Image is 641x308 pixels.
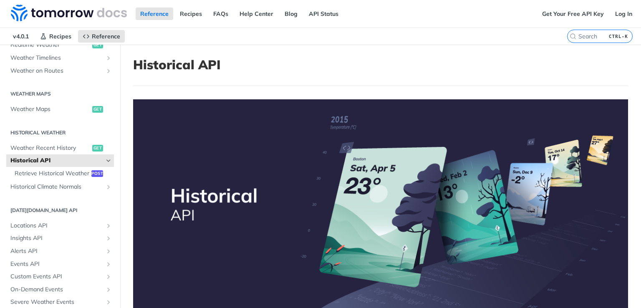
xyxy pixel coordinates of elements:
[10,105,90,114] span: Weather Maps
[304,8,343,20] a: API Status
[105,55,112,61] button: Show subpages for Weather Timelines
[10,54,103,62] span: Weather Timelines
[133,57,628,72] h1: Historical API
[6,181,114,193] a: Historical Climate NormalsShow subpages for Historical Climate Normals
[538,8,608,20] a: Get Your Free API Key
[6,52,114,64] a: Weather TimelinesShow subpages for Weather Timelines
[10,144,90,152] span: Weather Recent History
[10,222,103,230] span: Locations API
[92,33,120,40] span: Reference
[280,8,302,20] a: Blog
[6,232,114,245] a: Insights APIShow subpages for Insights API
[175,8,207,20] a: Recipes
[607,32,630,40] kbd: CTRL-K
[8,30,33,43] span: v4.0.1
[136,8,173,20] a: Reference
[10,273,103,281] span: Custom Events API
[105,273,112,280] button: Show subpages for Custom Events API
[105,286,112,293] button: Show subpages for On-Demand Events
[6,129,114,136] h2: Historical Weather
[6,283,114,296] a: On-Demand EventsShow subpages for On-Demand Events
[105,299,112,305] button: Show subpages for Severe Weather Events
[6,142,114,154] a: Weather Recent Historyget
[6,220,114,232] a: Locations APIShow subpages for Locations API
[6,258,114,270] a: Events APIShow subpages for Events API
[10,167,114,180] a: Retrieve Historical Weatherpost
[10,41,90,49] span: Realtime Weather
[92,145,103,151] span: get
[209,8,233,20] a: FAQs
[6,207,114,214] h2: [DATE][DOMAIN_NAME] API
[105,68,112,74] button: Show subpages for Weather on Routes
[6,103,114,116] a: Weather Mapsget
[91,170,103,177] span: post
[15,169,89,178] span: Retrieve Historical Weather
[105,157,112,164] button: Hide subpages for Historical API
[6,65,114,77] a: Weather on RoutesShow subpages for Weather on Routes
[611,8,637,20] a: Log In
[235,8,278,20] a: Help Center
[10,157,103,165] span: Historical API
[105,222,112,229] button: Show subpages for Locations API
[6,90,114,98] h2: Weather Maps
[10,67,103,75] span: Weather on Routes
[11,5,127,21] img: Tomorrow.io Weather API Docs
[6,245,114,258] a: Alerts APIShow subpages for Alerts API
[105,261,112,268] button: Show subpages for Events API
[10,298,103,306] span: Severe Weather Events
[6,270,114,283] a: Custom Events APIShow subpages for Custom Events API
[78,30,125,43] a: Reference
[10,260,103,268] span: Events API
[10,183,103,191] span: Historical Climate Normals
[6,39,114,51] a: Realtime Weatherget
[570,33,576,40] svg: Search
[105,184,112,190] button: Show subpages for Historical Climate Normals
[35,30,76,43] a: Recipes
[49,33,71,40] span: Recipes
[92,106,103,113] span: get
[105,235,112,242] button: Show subpages for Insights API
[10,247,103,255] span: Alerts API
[10,234,103,242] span: Insights API
[92,42,103,48] span: get
[105,248,112,255] button: Show subpages for Alerts API
[10,285,103,294] span: On-Demand Events
[6,154,114,167] a: Historical APIHide subpages for Historical API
